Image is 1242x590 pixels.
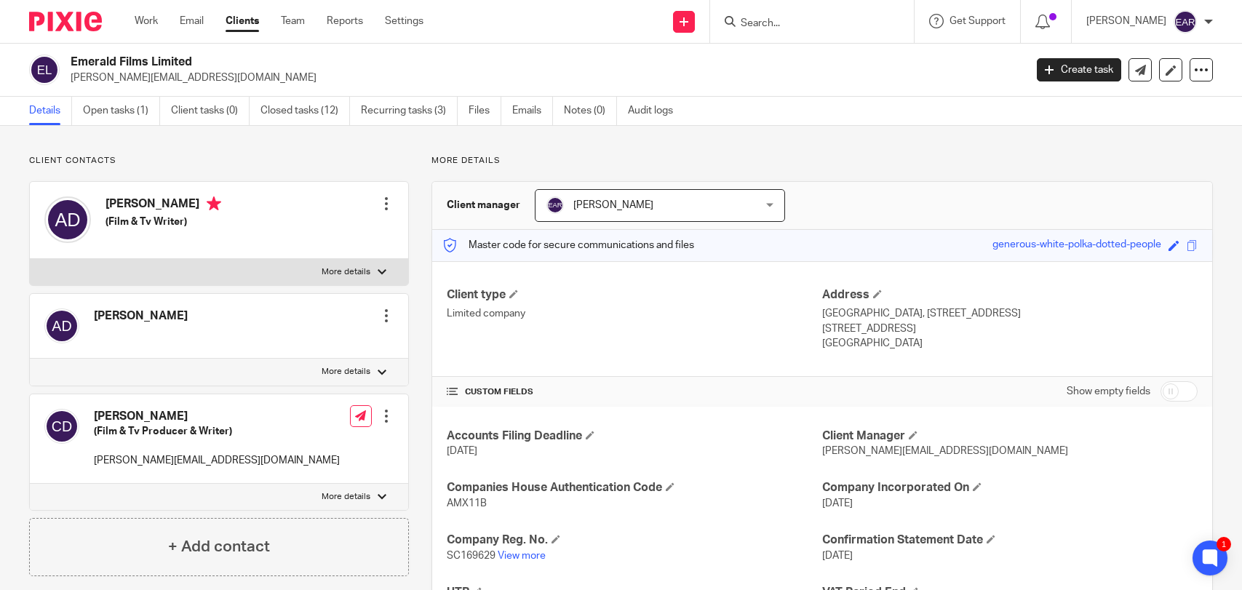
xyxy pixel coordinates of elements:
span: [DATE] [447,446,477,456]
a: Create task [1037,58,1121,81]
span: [PERSON_NAME] [573,200,653,210]
img: svg%3E [1174,10,1197,33]
h3: Client manager [447,198,520,212]
div: generous-white-polka-dotted-people [992,237,1161,254]
a: Notes (0) [564,97,617,125]
h4: Company Reg. No. [447,533,822,548]
p: [PERSON_NAME][EMAIL_ADDRESS][DOMAIN_NAME] [94,453,340,468]
span: [DATE] [822,551,853,561]
h4: Client Manager [822,428,1198,444]
h4: [PERSON_NAME] [106,196,221,215]
a: Settings [385,14,423,28]
h4: + Add contact [168,535,270,558]
a: Work [135,14,158,28]
p: More details [322,266,370,278]
p: More details [322,491,370,503]
p: [PERSON_NAME] [1086,14,1166,28]
h4: Companies House Authentication Code [447,480,822,495]
p: Master code for secure communications and files [443,238,694,252]
p: More details [322,366,370,378]
span: SC169629 [447,551,495,561]
a: Clients [226,14,259,28]
i: Primary [207,196,221,211]
a: Emails [512,97,553,125]
h4: Client type [447,287,822,303]
h4: Accounts Filing Deadline [447,428,822,444]
span: Get Support [950,16,1006,26]
a: Team [281,14,305,28]
p: [GEOGRAPHIC_DATA] [822,336,1198,351]
p: More details [431,155,1213,167]
a: Recurring tasks (3) [361,97,458,125]
span: [PERSON_NAME][EMAIL_ADDRESS][DOMAIN_NAME] [822,446,1068,456]
p: [PERSON_NAME][EMAIL_ADDRESS][DOMAIN_NAME] [71,71,1015,85]
a: Reports [327,14,363,28]
h4: Confirmation Statement Date [822,533,1198,548]
span: AMX11B [447,498,487,509]
p: [STREET_ADDRESS] [822,322,1198,336]
h4: Company Incorporated On [822,480,1198,495]
h5: (Film & Tv Producer & Writer) [94,424,340,439]
input: Search [739,17,870,31]
p: [GEOGRAPHIC_DATA], [STREET_ADDRESS] [822,306,1198,321]
div: 1 [1217,537,1231,551]
a: Email [180,14,204,28]
span: [DATE] [822,498,853,509]
h4: CUSTOM FIELDS [447,386,822,398]
a: Client tasks (0) [171,97,250,125]
h4: [PERSON_NAME] [94,308,188,324]
img: svg%3E [44,409,79,444]
img: svg%3E [44,196,91,243]
a: View more [498,551,546,561]
p: Limited company [447,306,822,321]
p: Client contacts [29,155,409,167]
a: Open tasks (1) [83,97,160,125]
h2: Emerald Films Limited [71,55,826,70]
a: Closed tasks (12) [260,97,350,125]
img: svg%3E [29,55,60,85]
h4: Address [822,287,1198,303]
a: Details [29,97,72,125]
label: Show empty fields [1067,384,1150,399]
a: Audit logs [628,97,684,125]
a: Files [469,97,501,125]
h5: (Film & Tv Writer) [106,215,221,229]
img: svg%3E [546,196,564,214]
img: Pixie [29,12,102,31]
h4: [PERSON_NAME] [94,409,340,424]
img: svg%3E [44,308,79,343]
